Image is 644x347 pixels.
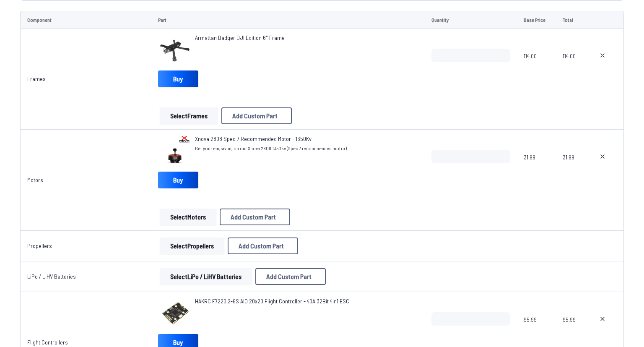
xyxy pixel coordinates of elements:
[266,273,312,280] span: Add Custom Part
[195,135,312,142] span: Xnova 2808 Spec 7 Recommended Motor - 1350Kv
[158,209,218,225] a: SelectMotors
[195,34,285,41] span: Armattan Badger DJI Edition 6" Frame
[524,49,549,89] span: 114.00
[231,214,276,220] span: Add Custom Part
[556,11,585,29] td: Total
[158,34,192,67] img: image
[195,297,349,305] a: HAKRC F7220 2-6S AIO 20x20 Flight Controller - 40A 32Bit 4in1 ESC
[158,135,192,168] img: image
[232,112,278,119] span: Add Custom Part
[158,172,198,188] a: Buy
[195,135,347,143] a: Xnova 2808 Spec 7 Recommended Motor - 1350Kv
[563,49,579,89] span: 114.00
[524,150,549,190] span: 31.99
[27,339,68,346] a: Flight Controllers
[27,273,76,280] a: LiPo / LiHV Batteries
[195,297,349,305] span: HAKRC F7220 2-6S AIO 20x20 Flight Controller - 40A 32Bit 4in1 ESC
[255,268,326,285] button: Add Custom Part
[195,145,347,151] span: Get your engraving on our Xnova 2808 1350kv (Spec 7 recommended motor)
[158,107,220,124] a: SelectFrames
[151,11,425,29] td: Part
[20,11,151,29] td: Component
[158,237,226,254] a: SelectPropellers
[160,268,252,285] button: SelectLiPo / LiHV Batteries
[160,237,224,254] button: SelectPropellers
[158,70,198,87] a: Buy
[221,107,292,124] button: Add Custom Part
[158,297,192,331] img: image
[160,107,218,124] button: SelectFrames
[27,176,43,183] a: Motors
[563,150,579,190] span: 31.99
[425,11,517,29] td: Quantity
[160,209,216,225] button: SelectMotors
[228,237,298,254] button: Add Custom Part
[27,75,46,82] a: Frames
[27,242,52,249] a: Propellers
[517,11,556,29] td: Base Price
[220,209,290,225] button: Add Custom Part
[158,268,254,285] a: SelectLiPo / LiHV Batteries
[195,34,285,42] a: Armattan Badger DJI Edition 6" Frame
[239,243,284,249] span: Add Custom Part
